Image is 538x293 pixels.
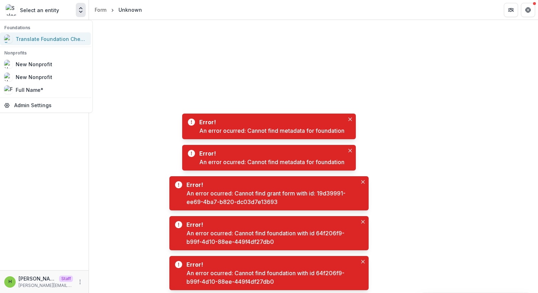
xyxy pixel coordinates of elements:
div: Error! [186,260,354,269]
button: More [76,278,84,286]
div: Form [95,6,106,14]
img: Select an entity [6,4,17,16]
div: Error! [186,220,354,229]
button: Close [359,257,367,266]
p: Staff [59,276,73,282]
div: An error ocurred: Cannot find foundation with id 64f206f9-b99f-4d10-88ee-449f4df27db0 [186,229,357,246]
div: Unknown [118,6,142,14]
button: Close [359,178,367,186]
p: [PERSON_NAME] [19,275,56,282]
button: Open entity switcher [76,3,86,17]
p: Select an entity [20,6,59,14]
div: Error! [199,149,342,158]
button: Get Help [521,3,535,17]
div: An error ocurred: Cannot find grant form with id: 19d39991-ee69-4ba7-b820-dc03d7e13693 [186,189,357,206]
button: Close [346,146,354,155]
nav: breadcrumb [92,5,145,15]
button: Close [359,218,367,226]
div: Error! [186,180,354,189]
div: An error ocurred: Cannot find metadata for foundation [199,126,344,135]
div: Himanshu [9,279,12,284]
button: Close [346,115,354,124]
div: An error ocurred: Cannot find metadata for foundation [199,158,344,166]
p: [PERSON_NAME][EMAIL_ADDRESS][DOMAIN_NAME] [19,282,73,289]
a: Form [92,5,109,15]
button: Partners [504,3,518,17]
div: Error! [199,118,342,126]
div: An error ocurred: Cannot find foundation with id 64f206f9-b99f-4d10-88ee-449f4df27db0 [186,269,357,286]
